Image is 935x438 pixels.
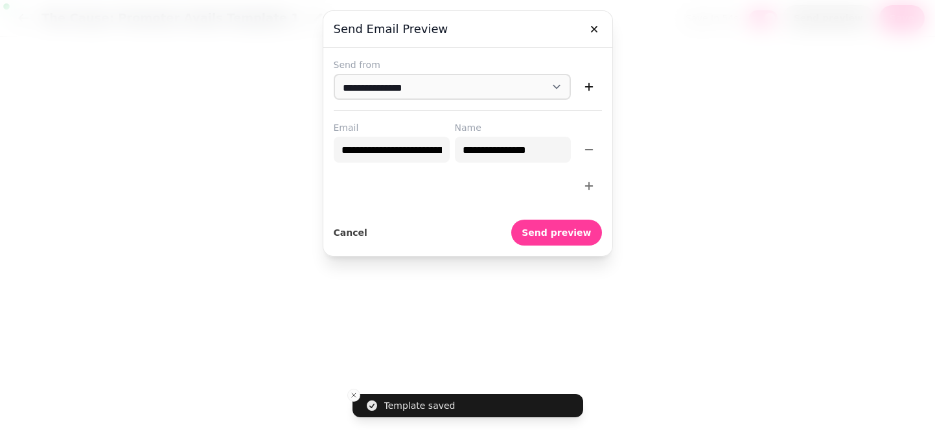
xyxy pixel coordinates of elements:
[334,121,450,134] label: Email
[334,220,367,246] button: Cancel
[334,58,602,71] label: Send from
[511,220,601,246] button: Send preview
[334,228,367,237] span: Cancel
[522,228,591,237] span: Send preview
[334,21,602,37] h3: Send email preview
[455,121,571,134] label: Name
